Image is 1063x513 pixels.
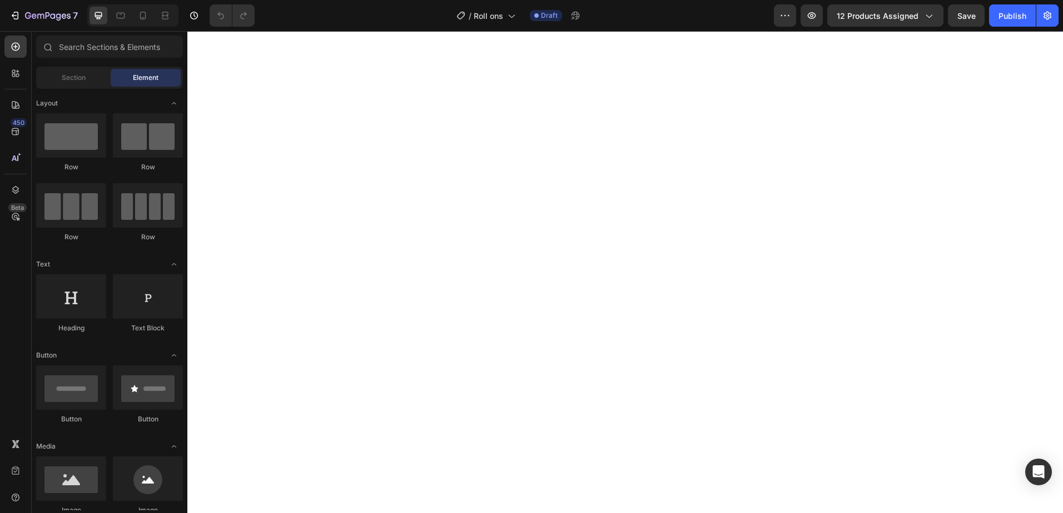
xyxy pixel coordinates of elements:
[62,73,86,83] span: Section
[36,350,57,360] span: Button
[948,4,985,27] button: Save
[469,10,471,22] span: /
[957,11,976,21] span: Save
[1025,459,1052,485] div: Open Intercom Messenger
[210,4,255,27] div: Undo/Redo
[133,73,158,83] span: Element
[165,346,183,364] span: Toggle open
[11,118,27,127] div: 450
[827,4,943,27] button: 12 products assigned
[4,4,83,27] button: 7
[165,255,183,273] span: Toggle open
[36,36,183,58] input: Search Sections & Elements
[36,259,50,269] span: Text
[989,4,1036,27] button: Publish
[999,10,1026,22] div: Publish
[36,98,58,108] span: Layout
[8,203,27,212] div: Beta
[36,162,106,172] div: Row
[837,10,918,22] span: 12 products assigned
[165,94,183,112] span: Toggle open
[541,11,558,21] span: Draft
[36,232,106,242] div: Row
[165,437,183,455] span: Toggle open
[36,414,106,424] div: Button
[73,9,78,22] p: 7
[113,162,183,172] div: Row
[113,414,183,424] div: Button
[113,323,183,333] div: Text Block
[187,31,1063,513] iframe: Design area
[36,441,56,451] span: Media
[474,10,503,22] span: Roll ons
[113,232,183,242] div: Row
[36,323,106,333] div: Heading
